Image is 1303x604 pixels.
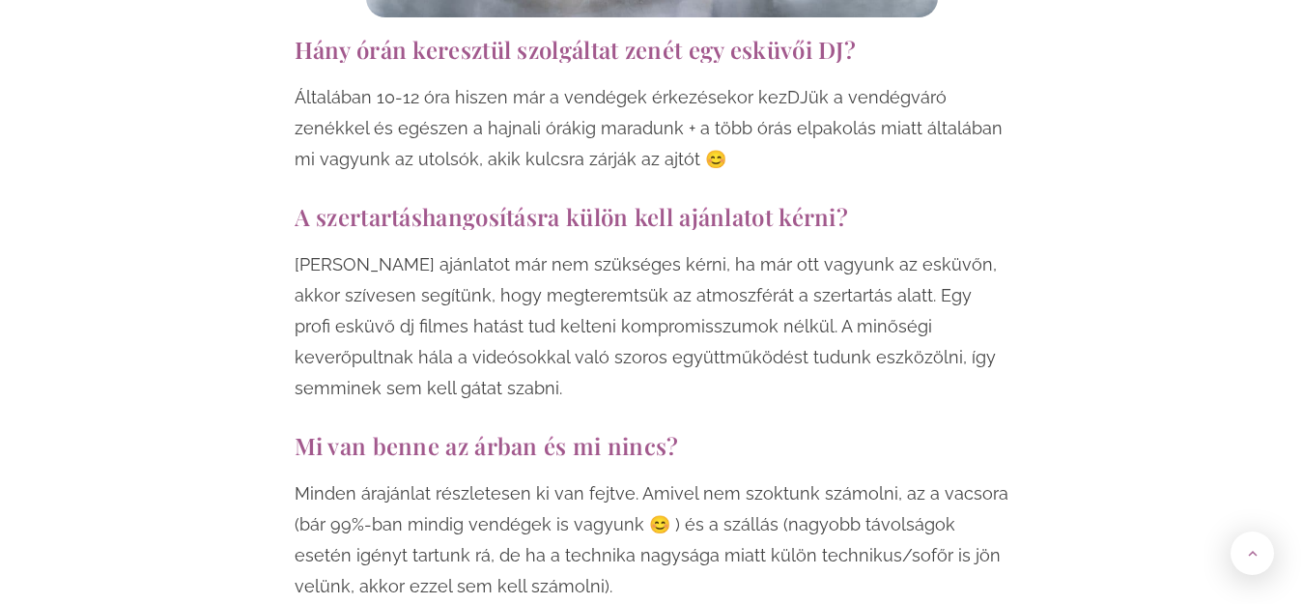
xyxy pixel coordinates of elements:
p: [PERSON_NAME] ajánlatot már nem szükséges kérni, ha már ott vagyunk az esküvőn, akkor szívesen se... [295,249,1009,404]
h2: Hány órán keresztül szolgáltat zenét egy esküvői DJ? [295,37,1009,63]
h2: A szertartáshangosításra külön kell ajánlatot kérni? [295,204,1009,230]
p: Minden árajánlat részletesen ki van fejtve. Amivel nem szoktunk számolni, az a vacsora (bár 99%-b... [295,478,1009,602]
h2: Mi van benne az árban és mi nincs? [295,433,1009,459]
p: Általában 10-12 óra hiszen már a vendégek érkezésekor kezDJük a vendégváró zenékkel és egészen a ... [295,82,1009,175]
